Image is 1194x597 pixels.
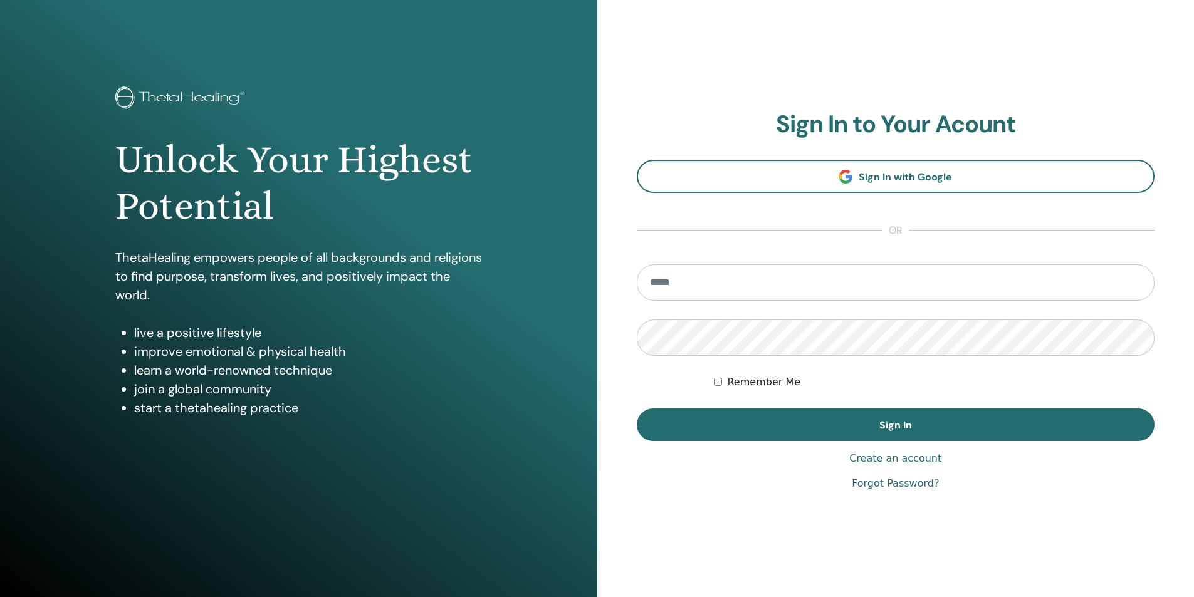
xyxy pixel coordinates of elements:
[714,375,1155,390] div: Keep me authenticated indefinitely or until I manually logout
[637,160,1155,193] a: Sign In with Google
[134,342,482,361] li: improve emotional & physical health
[879,418,912,432] span: Sign In
[115,248,482,304] p: ThetaHealing empowers people of all backgrounds and religions to find purpose, transform lives, a...
[849,451,941,466] a: Create an account
[134,380,482,398] li: join a global community
[115,137,482,230] h1: Unlock Your Highest Potential
[727,375,800,390] label: Remember Me
[134,398,482,417] li: start a thetahealing practice
[852,476,939,491] a: Forgot Password?
[134,323,482,342] li: live a positive lifestyle
[637,408,1155,441] button: Sign In
[859,170,952,184] span: Sign In with Google
[134,361,482,380] li: learn a world-renowned technique
[882,223,909,238] span: or
[637,110,1155,139] h2: Sign In to Your Acount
